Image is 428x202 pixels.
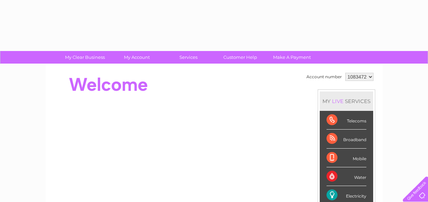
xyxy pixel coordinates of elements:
a: My Clear Business [57,51,113,64]
td: Account number [305,71,344,83]
div: Telecoms [327,111,366,130]
a: Services [160,51,217,64]
div: LIVE [331,98,345,104]
div: Water [327,167,366,186]
div: Broadband [327,130,366,148]
div: Mobile [327,149,366,167]
div: MY SERVICES [320,91,373,111]
a: Customer Help [212,51,268,64]
a: Make A Payment [264,51,320,64]
a: My Account [109,51,165,64]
